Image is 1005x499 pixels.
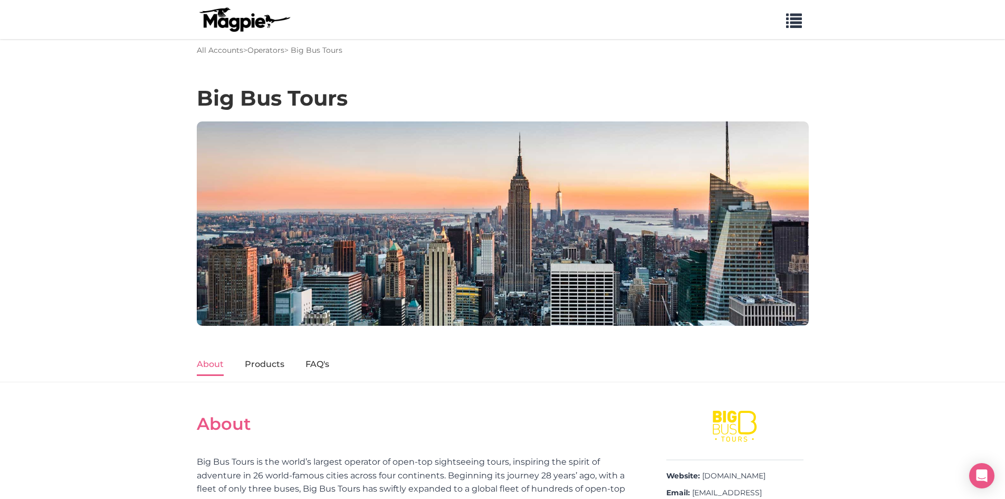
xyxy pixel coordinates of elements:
strong: Email: [666,488,690,498]
a: [DOMAIN_NAME] [702,471,765,482]
div: Open Intercom Messenger [969,463,994,488]
a: Products [245,354,284,376]
a: FAQ's [305,354,329,376]
a: All Accounts [197,45,243,55]
a: Operators [247,45,284,55]
h2: About [197,414,640,434]
div: > > Big Bus Tours [197,44,342,56]
strong: Website: [666,471,700,482]
h1: Big Bus Tours [197,86,348,111]
img: Big Bus Tours logo [682,409,788,444]
img: Big Bus Tours banner [197,121,809,326]
img: logo-ab69f6fb50320c5b225c76a69d11143b.png [197,7,292,32]
a: About [197,354,224,376]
